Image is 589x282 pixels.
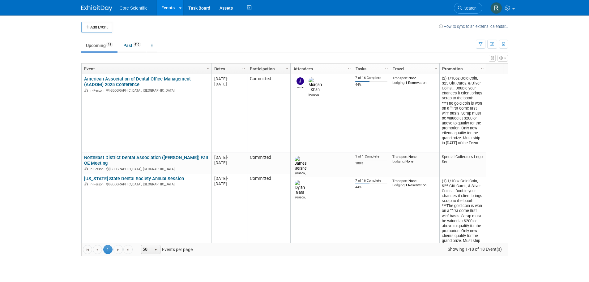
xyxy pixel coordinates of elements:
[205,63,211,73] a: Column Settings
[355,154,387,159] div: 1 of 1 Complete
[90,89,105,93] span: In-Person
[295,195,305,199] div: Dylan Gara
[214,63,243,74] a: Dates
[123,245,133,254] a: Go to the last page
[433,66,438,71] span: Column Settings
[392,159,405,163] span: Lodging:
[392,76,408,80] span: Transport:
[462,6,476,11] span: Search
[295,180,305,195] img: Dylan Gara
[81,40,117,51] a: Upcoming18
[439,177,486,256] td: (1) 1/10oz Gold Coin, $25 Gift Cards, & Silver Coins... Double your chances if client brings scra...
[81,5,112,11] img: ExhibitDay
[433,63,439,73] a: Column Settings
[392,154,408,159] span: Transport:
[84,76,191,88] a: American Association of Dental Office Management (AADOM) 2025 Conference
[84,63,207,74] a: Event
[247,174,290,253] td: Committed
[355,161,387,166] div: 100%
[214,81,244,87] div: [DATE]
[83,245,92,254] a: Go to the first page
[295,156,307,171] img: James Belshe
[227,176,228,181] span: -
[133,245,199,254] span: Events per page
[247,74,290,153] td: Committed
[392,154,437,163] div: None None
[284,66,289,71] span: Column Settings
[346,63,353,73] a: Column Settings
[214,155,244,160] div: [DATE]
[214,176,244,181] div: [DATE]
[383,63,390,73] a: Column Settings
[241,66,246,71] span: Column Settings
[480,66,485,71] span: Column Settings
[392,80,405,85] span: Lodging:
[355,185,387,189] div: 44%
[116,247,121,252] span: Go to the next page
[240,63,247,73] a: Column Settings
[95,247,100,252] span: Go to the previous page
[84,181,209,187] div: [GEOGRAPHIC_DATA], [GEOGRAPHIC_DATA]
[214,160,244,165] div: [DATE]
[355,76,387,80] div: 7 of 16 Complete
[439,24,508,29] a: How to sync to an external calendar...
[126,247,130,252] span: Go to the last page
[90,182,105,186] span: In-Person
[295,85,305,89] div: Jordan McCullough
[90,167,105,171] span: In-Person
[454,3,482,14] a: Search
[439,74,486,153] td: (2) 1/10oz Gold Coin, $25 Gift Cards, & Silver Coins... Double your chances if client brings scra...
[120,6,147,11] span: Core Scientific
[384,66,389,71] span: Column Settings
[81,22,112,33] button: Add Event
[309,77,322,92] img: Morgan Khan
[442,63,482,74] a: Promotion
[141,245,152,254] span: 50
[293,63,349,74] a: Attendees
[393,63,435,74] a: Travel
[392,179,437,188] div: None 1 Reservation
[227,76,228,81] span: -
[284,63,290,73] a: Column Settings
[84,89,88,92] img: In-Person Event
[297,77,304,85] img: Jordan McCullough
[392,179,408,183] span: Transport:
[227,155,228,160] span: -
[84,176,184,181] a: [US_STATE] State Dental Society Annual Session
[479,63,486,73] a: Column Settings
[392,183,405,187] span: Lodging:
[355,179,387,183] div: 7 of 16 Complete
[133,42,141,47] span: 416
[84,155,208,166] a: NorthEast District Dental Association ([PERSON_NAME]) Fall CE Meeting
[392,76,437,85] div: None 1 Reservation
[84,167,88,170] img: In-Person Event
[84,182,88,185] img: In-Person Event
[93,245,102,254] a: Go to the previous page
[490,2,502,14] img: Rachel Wolff
[250,63,286,74] a: Participation
[103,245,113,254] span: 1
[106,42,113,47] span: 18
[355,83,387,87] div: 44%
[442,245,507,254] span: Showing 1-18 of 18 Event(s)
[206,66,211,71] span: Column Settings
[113,245,123,254] a: Go to the next page
[347,66,352,71] span: Column Settings
[214,181,244,186] div: [DATE]
[84,166,209,171] div: [GEOGRAPHIC_DATA], [GEOGRAPHIC_DATA]
[439,153,486,177] td: Special Collectors Lego Set
[309,92,319,96] div: Morgan Khan
[214,76,244,81] div: [DATE]
[356,63,386,74] a: Tasks
[153,247,158,252] span: select
[84,88,209,93] div: [GEOGRAPHIC_DATA], [GEOGRAPHIC_DATA]
[85,247,90,252] span: Go to the first page
[247,153,290,174] td: Committed
[119,40,146,51] a: Past416
[295,171,305,175] div: James Belshe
